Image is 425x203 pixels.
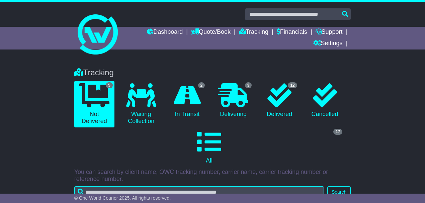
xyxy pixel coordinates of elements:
a: Waiting Collection [121,81,161,127]
div: Tracking [71,68,354,78]
a: Support [316,27,343,38]
a: Financials [277,27,307,38]
a: Quote/Book [191,27,231,38]
span: 17 [333,129,342,135]
span: 12 [288,82,297,88]
a: Settings [313,38,343,49]
span: 2 [198,82,205,88]
p: You can search by client name, OWC tracking number, carrier name, carrier tracking number or refe... [74,169,351,183]
a: 5 Not Delivered [74,81,114,127]
a: Tracking [239,27,268,38]
a: 17 All [74,127,344,167]
a: Cancelled [306,81,344,120]
a: Dashboard [147,27,183,38]
a: 12 Delivered [260,81,299,120]
span: 3 [245,82,252,88]
a: 2 In Transit [168,81,207,120]
a: 3 Delivering [213,81,253,120]
span: 5 [106,82,113,88]
span: © One World Courier 2025. All rights reserved. [74,195,171,201]
button: Search [327,186,351,198]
